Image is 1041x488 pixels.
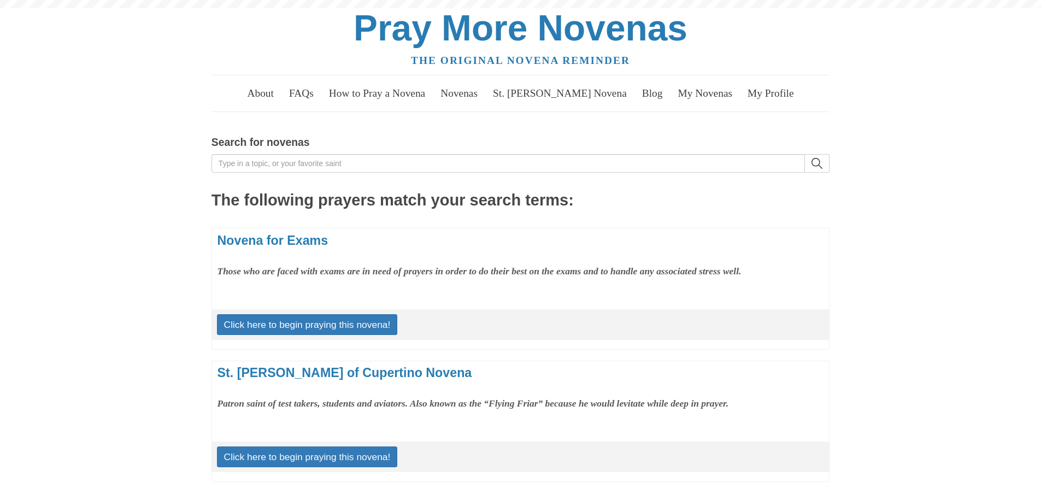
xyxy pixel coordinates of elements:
[217,266,742,277] strong: Those who are faced with exams are in need of prayers in order to do their best on the exams and ...
[741,78,800,109] a: My Profile
[217,366,472,380] a: St. [PERSON_NAME] of Cupertino Novena
[636,78,669,109] a: Blog
[241,78,280,109] a: About
[211,154,805,173] input: Type in a topic, or your favorite saint
[211,192,830,209] h2: The following prayers match your search terms:
[486,78,633,109] a: St. [PERSON_NAME] Novena
[434,78,484,109] a: Novenas
[283,78,320,109] a: FAQs
[217,398,729,409] strong: Patron saint of test takers, students and aviators. Also known as the “Flying Friar” because he w...
[217,233,328,248] a: Novena for Exams
[354,8,687,48] a: Pray More Novenas
[411,55,630,66] a: The original novena reminder
[211,133,310,151] label: Search for novenas
[217,314,398,335] a: Click here to begin praying this novena!
[805,154,830,173] button: search
[322,78,432,109] a: How to Pray a Novena
[217,446,398,467] a: Click here to begin praying this novena!
[672,78,739,109] a: My Novenas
